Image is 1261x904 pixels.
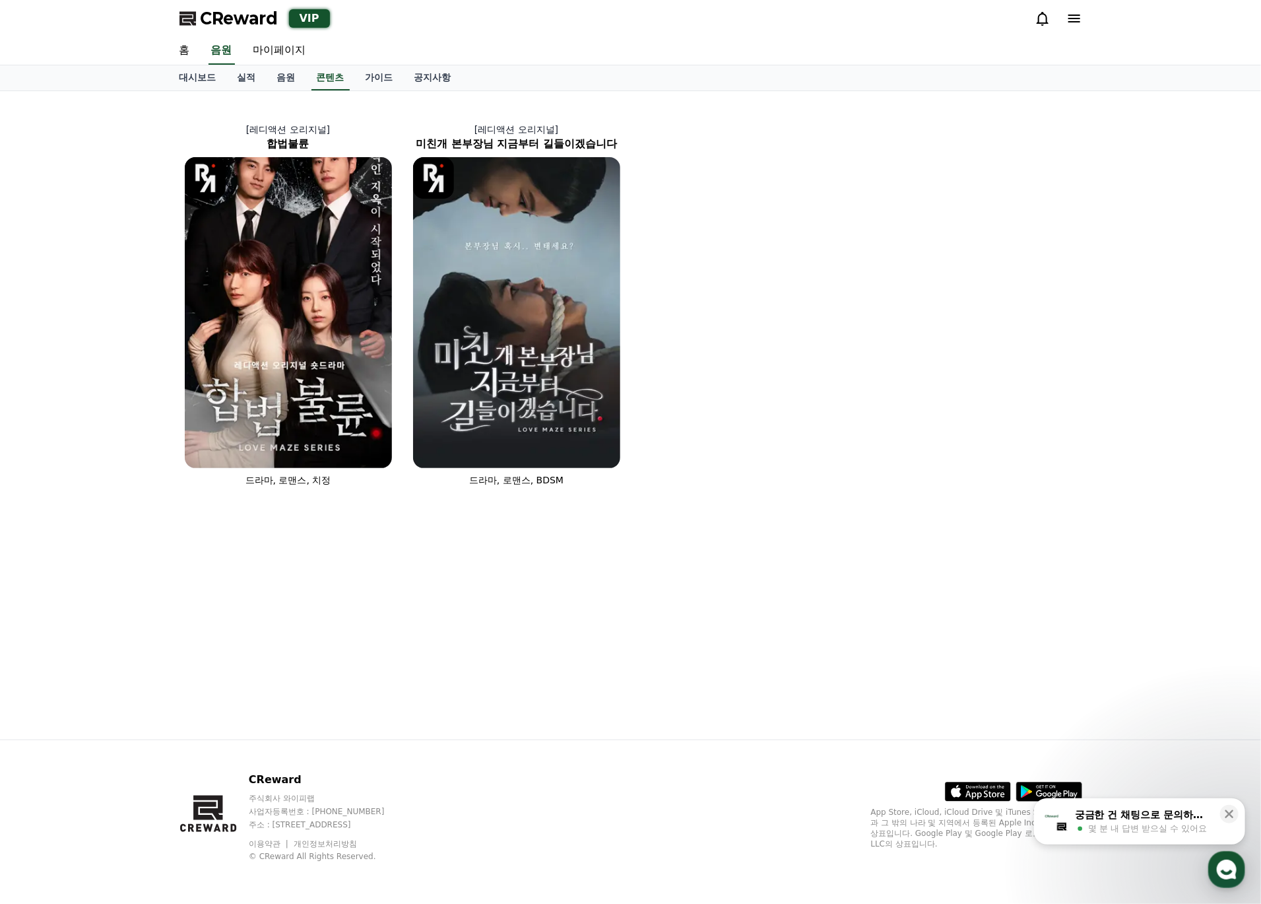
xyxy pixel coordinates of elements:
img: 합법불륜 [185,157,392,468]
a: 대화 [87,419,170,452]
a: 음원 [209,37,235,65]
a: 콘텐츠 [311,65,350,90]
img: [object Object] Logo [413,157,455,199]
a: 설정 [170,419,253,452]
a: 음원 [267,65,306,90]
a: 이용약관 [249,839,290,849]
a: 가이드 [355,65,404,90]
p: App Store, iCloud, iCloud Drive 및 iTunes Store는 미국과 그 밖의 나라 및 지역에서 등록된 Apple Inc.의 서비스 상표입니다. Goo... [871,807,1082,849]
img: 미친개 본부장님 지금부터 길들이겠습니다 [413,157,620,468]
p: [레디액션 오리지널] [174,123,403,136]
div: VIP [289,9,330,28]
a: 공지사항 [404,65,462,90]
span: CReward [201,8,278,29]
a: 홈 [4,419,87,452]
a: 실적 [227,65,267,90]
span: 홈 [42,438,49,449]
h2: 미친개 본부장님 지금부터 길들이겠습니다 [403,136,631,152]
a: 대시보드 [169,65,227,90]
span: 드라마, 로맨스, 치정 [245,475,331,485]
h2: 합법불륜 [174,136,403,152]
a: 개인정보처리방침 [294,839,357,849]
span: 드라마, 로맨스, BDSM [469,475,564,485]
span: 설정 [204,438,220,449]
a: 마이페이지 [243,37,317,65]
a: [레디액션 오리지널] 미친개 본부장님 지금부터 길들이겠습니다 미친개 본부장님 지금부터 길들이겠습니다 [object Object] Logo 드라마, 로맨스, BDSM [403,112,631,497]
p: 주소 : [STREET_ADDRESS] [249,819,410,830]
p: CReward [249,772,410,788]
p: 사업자등록번호 : [PHONE_NUMBER] [249,806,410,817]
span: 대화 [121,439,137,450]
p: 주식회사 와이피랩 [249,793,410,804]
img: [object Object] Logo [185,157,226,199]
a: CReward [179,8,278,29]
p: [레디액션 오리지널] [403,123,631,136]
a: 홈 [169,37,201,65]
a: [레디액션 오리지널] 합법불륜 합법불륜 [object Object] Logo 드라마, 로맨스, 치정 [174,112,403,497]
p: © CReward All Rights Reserved. [249,851,410,862]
